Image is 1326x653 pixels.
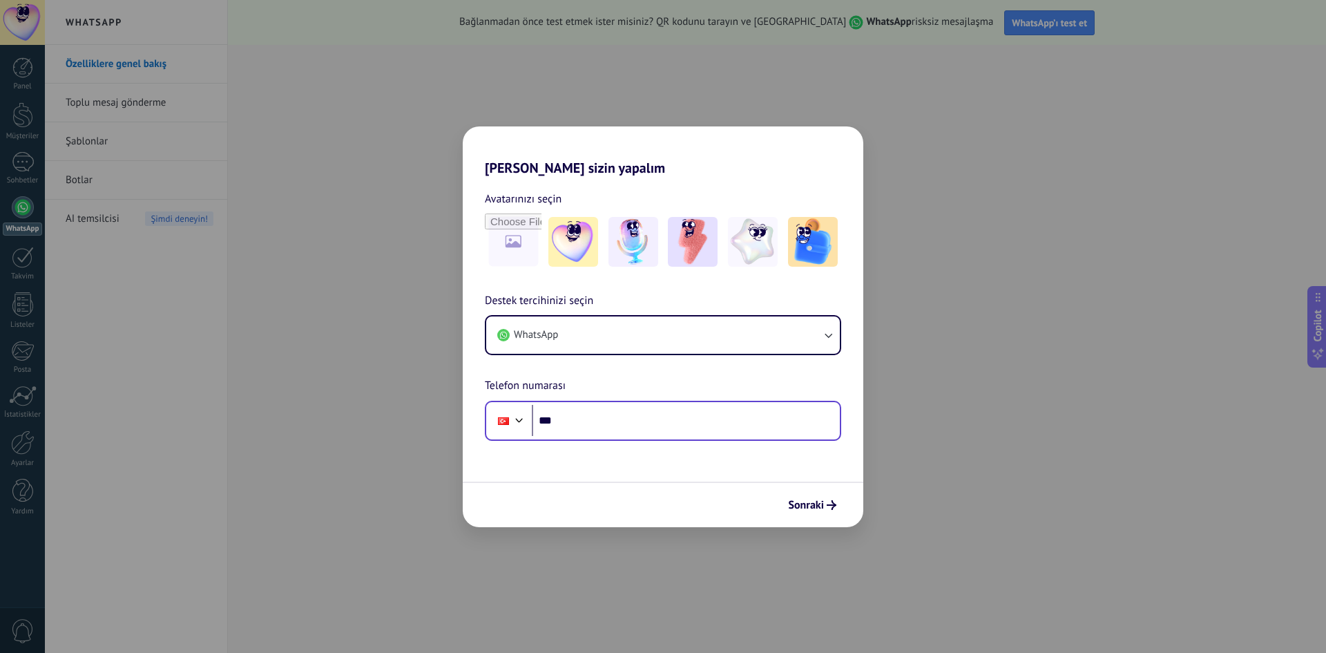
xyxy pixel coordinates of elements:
[485,190,561,208] span: Avatarınızı seçin
[463,126,863,176] h2: [PERSON_NAME] sizin yapalım
[668,217,718,267] img: -3.jpeg
[788,217,838,267] img: -5.jpeg
[548,217,598,267] img: -1.jpeg
[788,500,824,510] span: Sonraki
[490,406,517,435] div: Turkey: + 90
[728,217,778,267] img: -4.jpeg
[608,217,658,267] img: -2.jpeg
[485,377,566,395] span: Telefon numarası
[485,292,593,310] span: Destek tercihinizi seçin
[486,316,840,354] button: WhatsApp
[514,328,558,342] span: WhatsApp
[782,493,843,517] button: Sonraki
